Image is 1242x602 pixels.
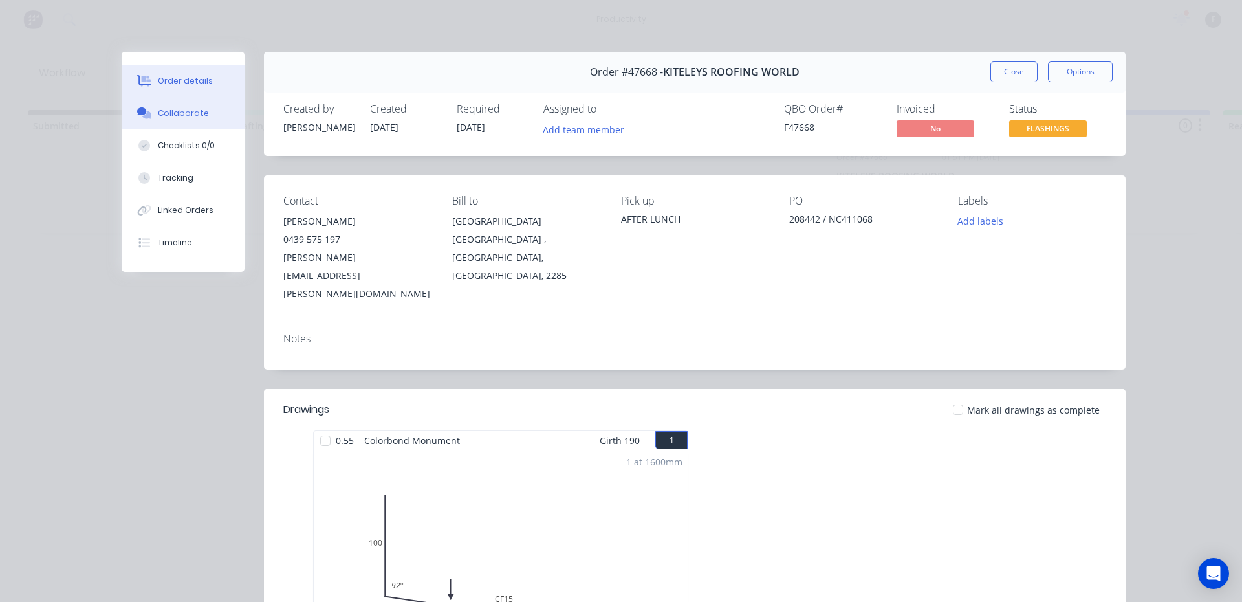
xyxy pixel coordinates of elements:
button: Order details [122,65,245,97]
div: 1 at 1600mm [626,455,682,469]
div: Order details [158,75,213,87]
div: 0439 575 197 [283,230,431,249]
div: Tracking [158,172,193,184]
div: Labels [958,195,1106,207]
div: Invoiced [897,103,994,115]
div: [PERSON_NAME]0439 575 197[PERSON_NAME][EMAIL_ADDRESS][PERSON_NAME][DOMAIN_NAME] [283,212,431,303]
div: Timeline [158,237,192,249]
button: Add team member [543,120,631,138]
div: Bill to [452,195,600,207]
div: [PERSON_NAME][EMAIL_ADDRESS][PERSON_NAME][DOMAIN_NAME] [283,249,431,303]
div: 208442 / NC411068 [789,212,937,230]
div: Status [1009,103,1106,115]
button: Tracking [122,162,245,194]
div: Linked Orders [158,205,213,216]
span: Colorbond Monument [359,431,465,450]
button: Linked Orders [122,194,245,227]
button: Add team member [536,120,631,138]
div: Created by [283,103,354,115]
span: KITELEYS ROOFING WORLD [663,66,800,78]
div: PO [789,195,937,207]
span: Girth 190 [600,431,640,450]
span: [DATE] [370,121,398,133]
div: QBO Order # [784,103,881,115]
div: Assigned to [543,103,673,115]
span: Order #47668 - [590,66,663,78]
button: 1 [655,431,688,449]
div: Created [370,103,441,115]
button: Close [990,61,1038,82]
span: 0.55 [331,431,359,450]
div: Notes [283,333,1106,345]
button: Checklists 0/0 [122,129,245,162]
div: [GEOGRAPHIC_DATA] , [GEOGRAPHIC_DATA], [GEOGRAPHIC_DATA], 2285 [452,230,600,285]
button: Timeline [122,227,245,259]
div: [GEOGRAPHIC_DATA][GEOGRAPHIC_DATA] , [GEOGRAPHIC_DATA], [GEOGRAPHIC_DATA], 2285 [452,212,600,285]
div: Collaborate [158,107,209,119]
span: No [897,120,974,137]
div: Checklists 0/0 [158,140,215,151]
button: Options [1048,61,1113,82]
div: Open Intercom Messenger [1198,558,1229,589]
div: Drawings [283,402,329,418]
div: Contact [283,195,431,207]
div: Pick up [621,195,769,207]
button: FLASHINGS [1009,120,1087,140]
button: Add labels [951,212,1010,230]
div: [GEOGRAPHIC_DATA] [452,212,600,230]
button: Collaborate [122,97,245,129]
span: FLASHINGS [1009,120,1087,137]
div: Required [457,103,528,115]
span: Mark all drawings as complete [967,403,1100,417]
div: [PERSON_NAME] [283,212,431,230]
div: AFTER LUNCH [621,212,769,226]
div: F47668 [784,120,881,134]
span: [DATE] [457,121,485,133]
div: [PERSON_NAME] [283,120,354,134]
